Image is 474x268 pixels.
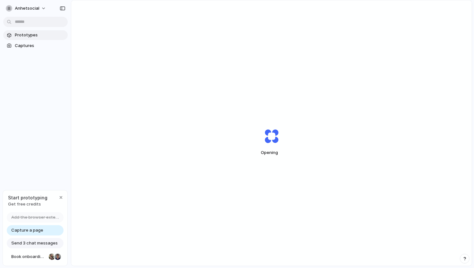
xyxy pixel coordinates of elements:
[3,30,68,40] a: Prototypes
[11,227,43,234] span: Capture a page
[11,254,46,260] span: Book onboarding call
[48,253,56,261] div: Nicole Kubica
[15,43,65,49] span: Captures
[8,201,47,207] span: Get free credits
[11,214,60,221] span: Add the browser extension
[3,3,49,14] button: anhetsocial
[54,253,62,261] div: Christian Iacullo
[15,5,39,12] span: anhetsocial
[8,194,47,201] span: Start prototyping
[11,240,58,246] span: Send 3 chat messages
[7,252,64,262] a: Book onboarding call
[250,149,293,156] span: Opening
[3,41,68,51] a: Captures
[15,32,65,38] span: Prototypes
